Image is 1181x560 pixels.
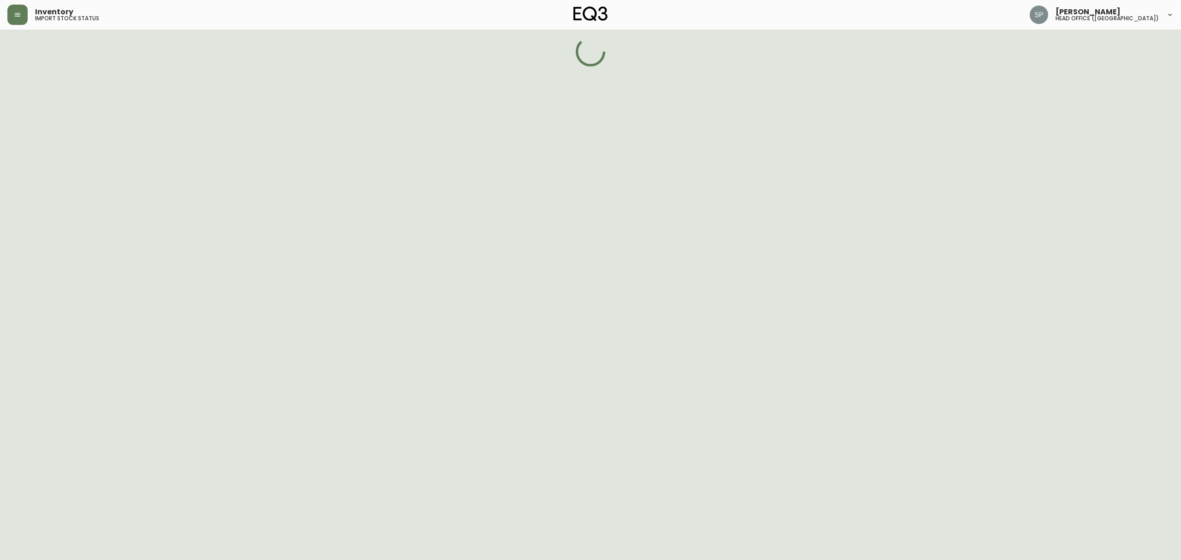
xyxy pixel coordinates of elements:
span: Inventory [35,8,73,16]
img: logo [573,6,608,21]
h5: head office ([GEOGRAPHIC_DATA]) [1056,16,1159,21]
h5: import stock status [35,16,99,21]
img: 0cb179e7bf3690758a1aaa5f0aafa0b4 [1030,6,1048,24]
span: [PERSON_NAME] [1056,8,1121,16]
